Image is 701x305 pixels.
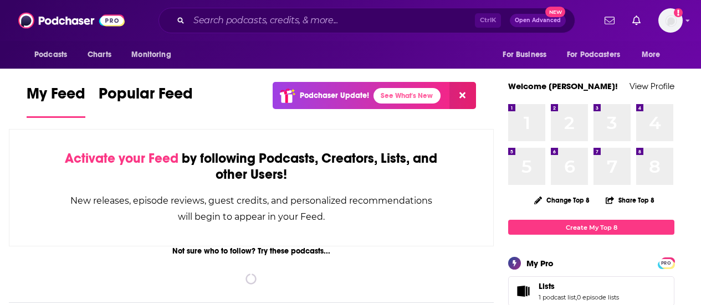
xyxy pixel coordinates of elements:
[9,246,494,256] div: Not sure who to follow? Try these podcasts...
[27,44,81,65] button: open menu
[658,8,683,33] button: Show profile menu
[18,10,125,31] img: Podchaser - Follow, Share and Rate Podcasts
[80,44,118,65] a: Charts
[634,44,674,65] button: open menu
[373,88,441,104] a: See What's New
[630,81,674,91] a: View Profile
[503,47,546,63] span: For Business
[495,44,560,65] button: open menu
[88,47,111,63] span: Charts
[508,81,618,91] a: Welcome [PERSON_NAME]!
[65,193,438,225] div: New releases, episode reviews, guest credits, and personalized recommendations will begin to appe...
[560,44,636,65] button: open menu
[475,13,501,28] span: Ctrl K
[528,193,596,207] button: Change Top 8
[567,47,620,63] span: For Podcasters
[515,18,561,23] span: Open Advanced
[674,8,683,17] svg: Add a profile image
[124,44,185,65] button: open menu
[577,293,619,301] a: 0 episode lists
[545,7,565,17] span: New
[658,8,683,33] span: Logged in as LBraverman
[131,47,171,63] span: Monitoring
[99,84,193,110] span: Popular Feed
[508,220,674,235] a: Create My Top 8
[27,84,85,110] span: My Feed
[34,47,67,63] span: Podcasts
[158,8,575,33] div: Search podcasts, credits, & more...
[510,14,566,27] button: Open AdvancedNew
[658,8,683,33] img: User Profile
[628,11,645,30] a: Show notifications dropdown
[189,12,475,29] input: Search podcasts, credits, & more...
[576,293,577,301] span: ,
[642,47,661,63] span: More
[659,259,673,267] span: PRO
[526,258,554,268] div: My Pro
[512,283,534,299] a: Lists
[27,84,85,118] a: My Feed
[600,11,619,30] a: Show notifications dropdown
[605,189,655,211] button: Share Top 8
[659,259,673,267] a: PRO
[99,84,193,118] a: Popular Feed
[300,91,369,100] p: Podchaser Update!
[539,293,576,301] a: 1 podcast list
[539,281,555,291] span: Lists
[65,150,178,167] span: Activate your Feed
[65,151,438,183] div: by following Podcasts, Creators, Lists, and other Users!
[539,281,619,291] a: Lists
